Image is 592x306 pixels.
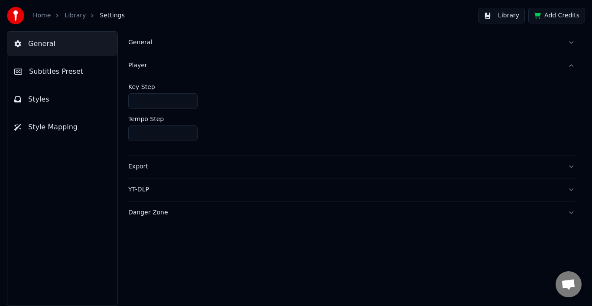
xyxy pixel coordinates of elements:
span: Style Mapping [28,122,78,132]
span: Styles [28,94,49,105]
a: Home [33,11,51,20]
a: Library [65,11,86,20]
div: Danger Zone [128,208,561,217]
div: Player [128,61,561,70]
button: Styles [7,87,117,112]
button: General [128,31,575,54]
button: Player [128,54,575,77]
label: Tempo Step [128,116,164,122]
button: Export [128,155,575,178]
button: YT-DLP [128,178,575,201]
span: General [28,39,55,49]
button: Style Mapping [7,115,117,139]
button: Subtitles Preset [7,59,117,84]
div: YT-DLP [128,185,561,194]
span: Settings [100,11,124,20]
button: General [7,32,117,56]
label: Key Step [128,84,155,90]
div: Player [128,77,575,155]
button: Add Credits [528,8,585,23]
button: Library [478,8,525,23]
div: Export [128,162,561,171]
nav: breadcrumb [33,11,125,20]
a: Open chat [556,271,582,297]
img: youka [7,7,24,24]
div: General [128,38,561,47]
span: Subtitles Preset [29,66,83,77]
button: Danger Zone [128,201,575,224]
